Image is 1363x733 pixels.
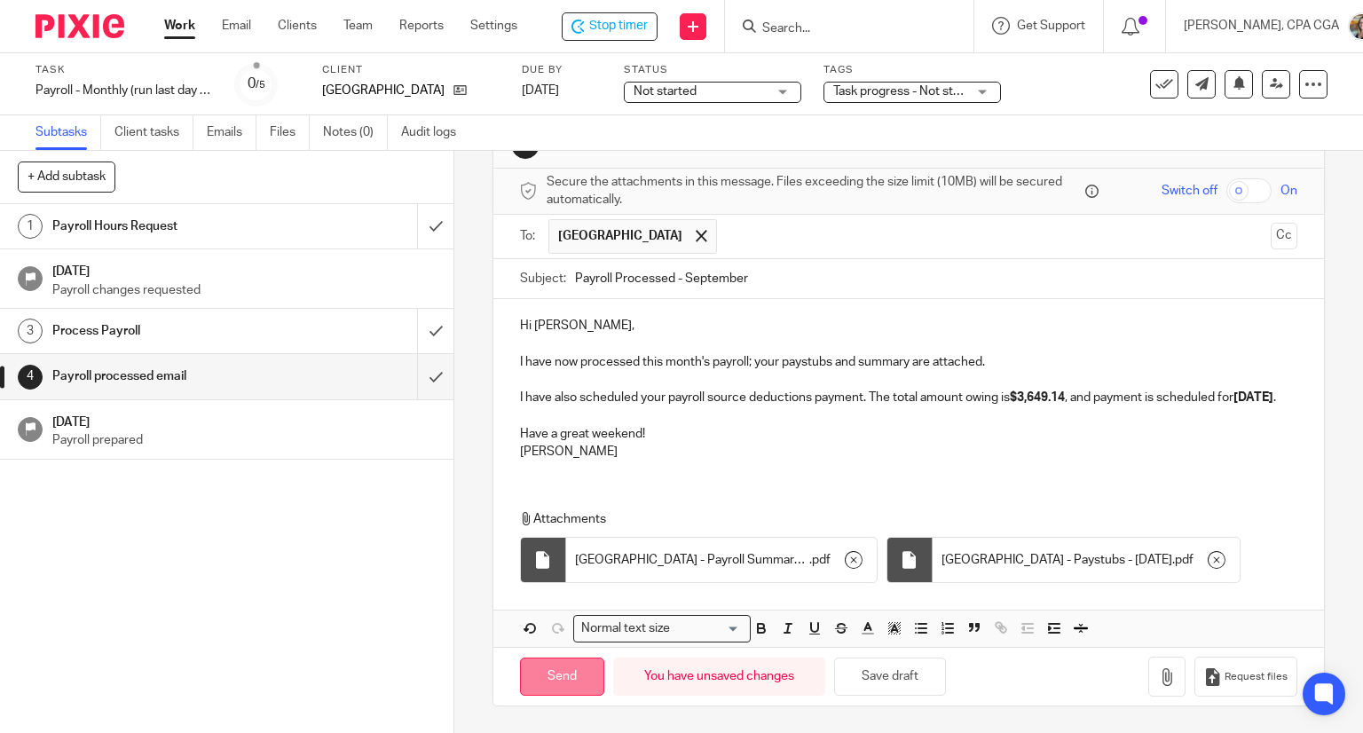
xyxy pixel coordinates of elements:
[35,82,213,99] div: Payroll - Monthly (run last day of month)
[1225,670,1288,684] span: Request files
[322,82,445,99] p: [GEOGRAPHIC_DATA]
[399,17,444,35] a: Reports
[343,17,373,35] a: Team
[613,658,825,696] div: You have unsaved changes
[520,317,1298,335] p: Hi [PERSON_NAME],
[35,115,101,150] a: Subtasks
[575,551,809,569] span: [GEOGRAPHIC_DATA] - Payroll Summary Report - [DATE]
[401,115,469,150] a: Audit logs
[522,63,602,77] label: Due by
[522,84,559,97] span: [DATE]
[589,17,648,35] span: Stop timer
[833,85,1002,98] span: Task progress - Not started + 1
[578,619,674,638] span: Normal text size
[520,425,1298,443] p: Have a great weekend!
[547,173,1082,209] span: Secure the attachments in this message. Files exceeding the size limit (10MB) will be secured aut...
[520,443,1298,461] p: [PERSON_NAME]
[18,162,115,192] button: + Add subtask
[1010,391,1065,404] strong: $3,649.14
[52,213,284,240] h1: Payroll Hours Request
[624,63,801,77] label: Status
[933,538,1240,582] div: .
[520,658,604,696] input: Send
[52,318,284,344] h1: Process Payroll
[812,551,831,569] span: pdf
[520,389,1298,406] p: I have also scheduled your payroll source deductions payment. The total amount owing is , and pay...
[270,115,310,150] a: Files
[52,409,436,431] h1: [DATE]
[823,63,1001,77] label: Tags
[520,510,1282,528] p: Attachments
[323,115,388,150] a: Notes (0)
[35,63,213,77] label: Task
[278,17,317,35] a: Clients
[18,214,43,239] div: 1
[1162,182,1217,200] span: Switch off
[573,615,751,642] div: Search for option
[52,363,284,390] h1: Payroll processed email
[18,319,43,343] div: 3
[256,80,265,90] small: /5
[1017,20,1085,32] span: Get Support
[1175,551,1194,569] span: pdf
[562,12,658,41] div: Tatlo Road Farm - Payroll - Monthly (run last day of month)
[760,21,920,37] input: Search
[1184,17,1339,35] p: [PERSON_NAME], CPA CGA
[834,658,946,696] button: Save draft
[248,74,265,94] div: 0
[941,551,1172,569] span: [GEOGRAPHIC_DATA] - Paystubs - [DATE]
[470,17,517,35] a: Settings
[634,85,697,98] span: Not started
[52,431,436,449] p: Payroll prepared
[520,270,566,288] label: Subject:
[207,115,256,150] a: Emails
[35,14,124,38] img: Pixie
[1233,391,1273,404] strong: [DATE]
[18,365,43,390] div: 4
[520,353,1298,371] p: I have now processed this month's payroll; your paystubs and summary are attached.
[558,227,682,245] span: [GEOGRAPHIC_DATA]
[114,115,193,150] a: Client tasks
[566,538,877,582] div: .
[676,619,740,638] input: Search for option
[322,63,500,77] label: Client
[1271,223,1297,249] button: Cc
[52,258,436,280] h1: [DATE]
[222,17,251,35] a: Email
[520,227,540,245] label: To:
[1194,657,1297,697] button: Request files
[1280,182,1297,200] span: On
[164,17,195,35] a: Work
[52,281,436,299] p: Payroll changes requested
